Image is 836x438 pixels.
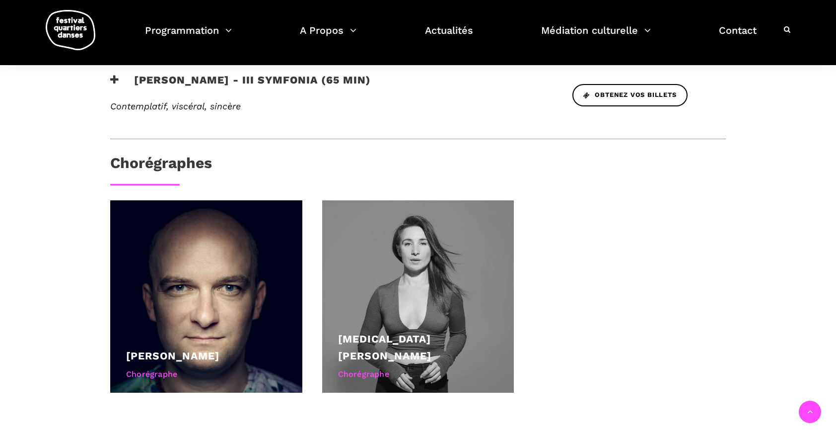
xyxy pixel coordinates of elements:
[583,90,677,100] span: Obtenez vos billets
[425,22,473,51] a: Actualités
[110,101,241,111] span: Contemplatif, viscéral, sincère
[126,368,286,381] div: Chorégraphe
[110,74,371,98] h3: [PERSON_NAME] - III Symfonia (65 min)
[110,154,212,179] h3: Chorégraphes
[145,22,232,51] a: Programmation
[300,22,356,51] a: A Propos
[126,350,219,362] a: [PERSON_NAME]
[719,22,757,51] a: Contact
[338,368,498,381] div: Chorégraphe
[541,22,651,51] a: Médiation culturelle
[572,84,688,106] a: Obtenez vos billets
[46,10,95,50] img: logo-fqd-med
[338,333,431,362] a: [MEDICAL_DATA][PERSON_NAME]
